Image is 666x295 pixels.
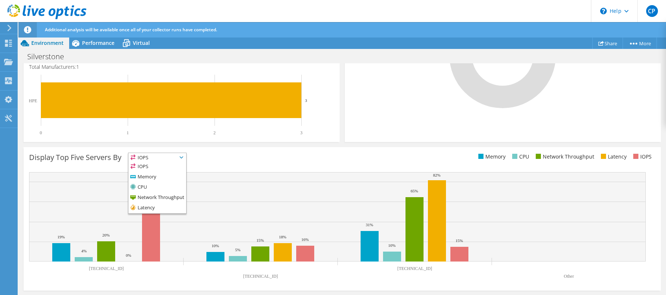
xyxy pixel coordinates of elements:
text: 82% [433,173,440,177]
li: CPU [510,153,529,161]
span: Virtual [133,39,150,46]
li: Network Throughput [534,153,594,161]
h4: Total Manufacturers: [29,63,334,71]
li: Memory [128,172,186,182]
span: Performance [82,39,114,46]
li: CPU [128,182,186,193]
text: [TECHNICAL_ID] [89,266,124,271]
a: Share [592,38,623,49]
li: IOPS [631,153,652,161]
li: IOPS [128,162,186,172]
span: Environment [31,39,64,46]
a: More [623,38,657,49]
text: 16% [301,237,309,242]
text: 15% [256,238,264,242]
li: Memory [477,153,506,161]
text: Other [564,274,574,279]
text: 19% [57,235,65,239]
text: 0 [40,130,42,135]
li: Network Throughput [128,193,186,203]
span: CP [646,5,658,17]
span: IOPS [128,153,186,162]
text: 31% [366,223,373,227]
text: [TECHNICAL_ID] [397,266,432,271]
h1: Silverstone [24,53,75,61]
span: Additional analysis will be available once all of your collector runs have completed. [45,26,217,33]
text: 4% [81,249,87,253]
text: [TECHNICAL_ID] [243,274,278,279]
text: 3 [300,130,302,135]
text: 10% [212,244,219,248]
li: Latency [599,153,627,161]
svg: \n [600,8,607,14]
text: 1 [127,130,129,135]
text: 0% [126,253,131,257]
span: 1 [76,63,79,70]
text: 65% [411,189,418,193]
text: 10% [388,243,396,248]
text: HPE [29,98,37,103]
text: 15% [456,238,463,243]
li: Latency [128,203,186,213]
text: 2 [213,130,216,135]
text: 3 [305,98,307,103]
text: 5% [235,248,241,252]
text: 20% [102,233,110,237]
text: 18% [279,235,286,239]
